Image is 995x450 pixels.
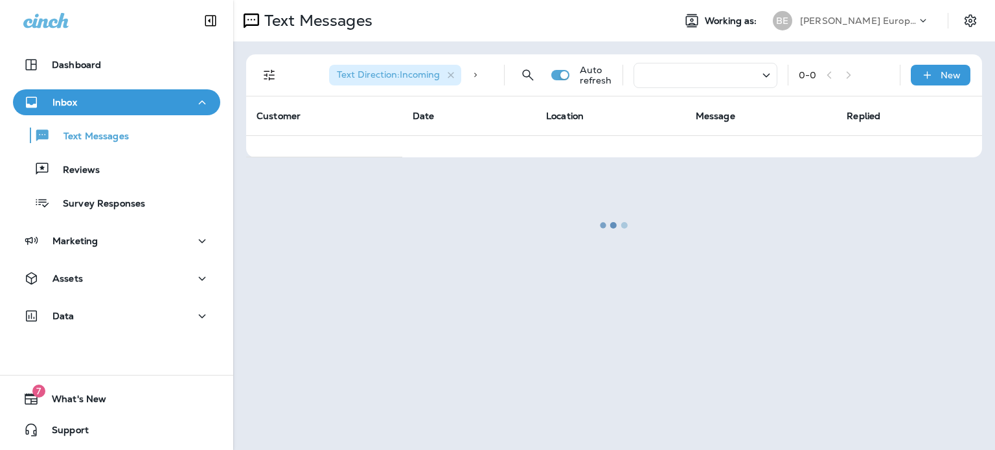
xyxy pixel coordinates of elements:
button: Collapse Sidebar [192,8,229,34]
p: Inbox [52,97,77,107]
p: Assets [52,273,83,284]
p: Dashboard [52,60,101,70]
p: Data [52,311,74,321]
button: Reviews [13,155,220,183]
button: Support [13,417,220,443]
span: 7 [32,385,45,398]
button: Dashboard [13,52,220,78]
button: 7What's New [13,386,220,412]
button: Assets [13,265,220,291]
p: Marketing [52,236,98,246]
button: Marketing [13,228,220,254]
span: Support [39,425,89,440]
p: Survey Responses [50,198,145,210]
p: Reviews [50,164,100,177]
p: New [941,70,961,80]
button: Survey Responses [13,189,220,216]
span: What's New [39,394,106,409]
button: Data [13,303,220,329]
button: Inbox [13,89,220,115]
p: Text Messages [51,131,129,143]
button: Text Messages [13,122,220,149]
